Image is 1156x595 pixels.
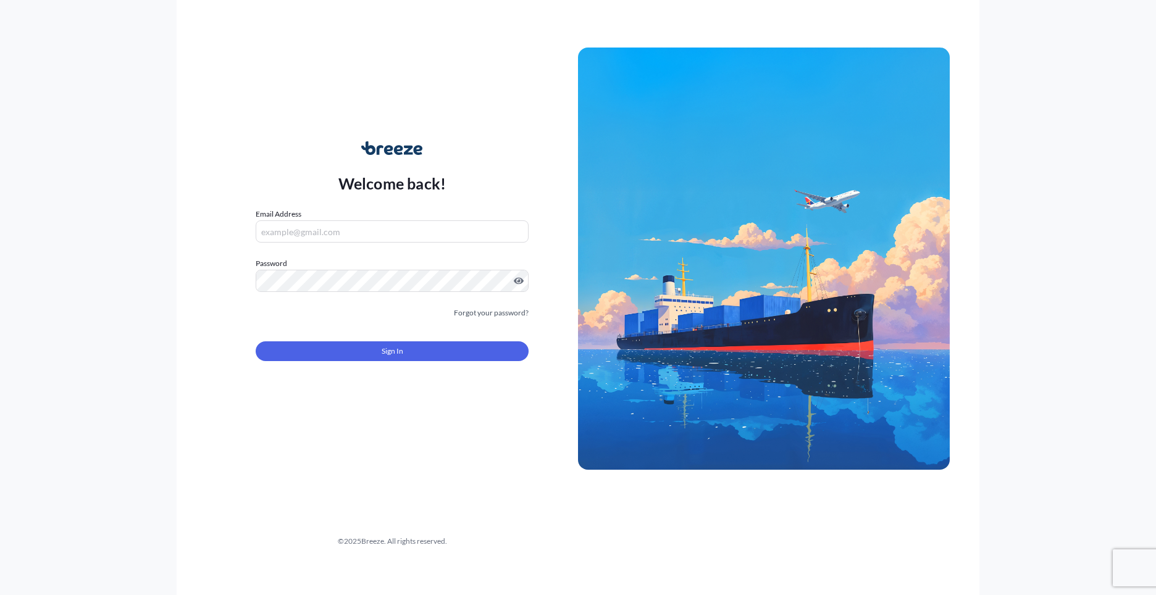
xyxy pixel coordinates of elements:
[256,341,529,361] button: Sign In
[514,276,524,286] button: Show password
[382,345,403,357] span: Sign In
[256,220,529,243] input: example@gmail.com
[578,48,950,470] img: Ship illustration
[206,535,578,547] div: © 2025 Breeze. All rights reserved.
[454,307,529,319] a: Forgot your password?
[338,173,446,193] p: Welcome back!
[256,208,301,220] label: Email Address
[256,257,529,270] label: Password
